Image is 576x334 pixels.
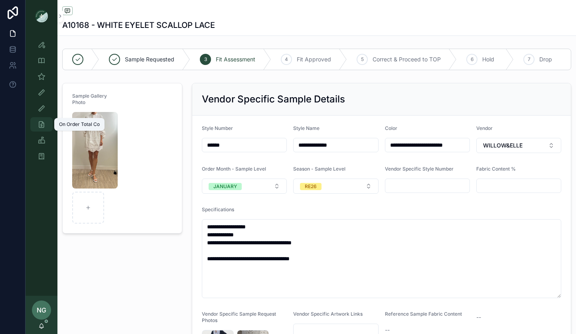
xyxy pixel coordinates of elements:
[293,166,345,172] span: Season - Sample Level
[125,55,174,63] span: Sample Requested
[202,166,266,172] span: Order Month - Sample Level
[385,311,462,317] span: Reference Sample Fabric Content
[293,311,363,317] span: Vendor Specific Artwork Links
[204,56,207,63] span: 3
[213,183,237,190] div: JANUARY
[216,55,255,63] span: Fit Assessment
[37,305,46,315] span: NG
[202,206,234,212] span: Specifications
[35,10,48,22] img: App logo
[59,121,100,128] div: On Order Total Co
[385,125,397,131] span: Color
[293,179,378,194] button: Select Button
[293,125,320,131] span: Style Name
[202,125,233,131] span: Style Number
[476,166,516,172] span: Fabric Content %
[476,313,481,321] span: --
[361,56,364,63] span: 5
[72,112,118,189] img: 3AF1EF34-91CA-4025-90CE-1B91BDF5A8A4_1_201_a.jpeg
[305,183,317,190] div: RE26
[539,55,552,63] span: Drop
[476,125,493,131] span: Vendor
[285,56,288,63] span: 4
[26,32,57,174] div: scrollable content
[471,56,473,63] span: 6
[297,55,331,63] span: Fit Approved
[202,93,345,106] h2: Vendor Specific Sample Details
[482,55,494,63] span: Hold
[385,326,390,334] span: --
[476,138,561,153] button: Select Button
[72,93,107,105] span: Sample Gallery Photo
[483,141,523,149] span: WILLOW&ELLE
[202,311,276,323] span: Vendor Specific Sample Request Photos
[373,55,441,63] span: Correct & Proceed to TOP
[62,20,215,31] h1: A10168 - WHITE EYELET SCALLOP LACE
[385,166,454,172] span: Vendor Specific Style Number
[528,56,531,63] span: 7
[202,179,287,194] button: Select Button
